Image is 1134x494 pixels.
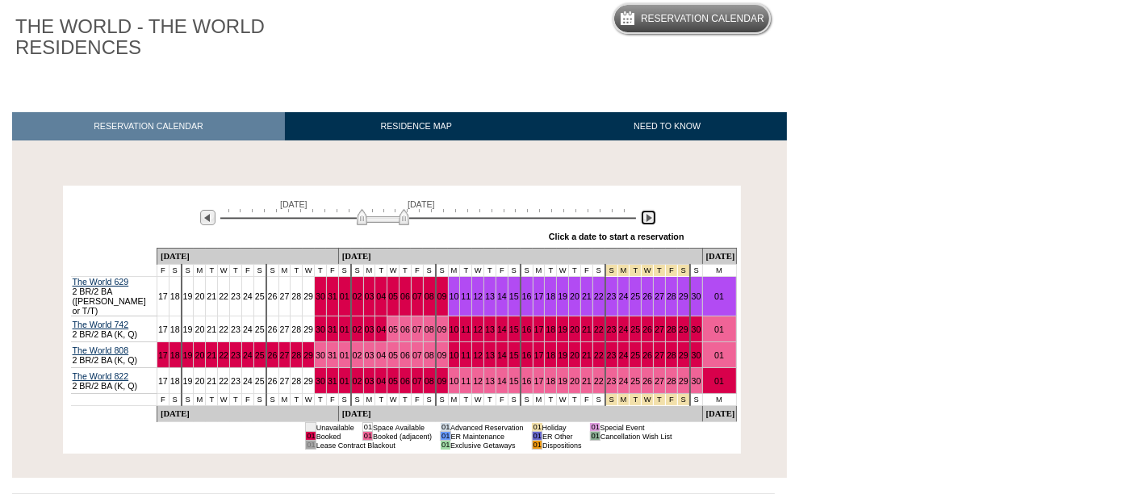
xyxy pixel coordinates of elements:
[546,376,555,386] a: 18
[496,265,508,277] td: F
[497,376,507,386] a: 14
[437,376,447,386] a: 09
[472,265,484,277] td: W
[692,376,701,386] a: 30
[338,406,702,422] td: [DATE]
[158,350,168,360] a: 17
[268,291,278,301] a: 26
[326,394,338,406] td: F
[170,291,180,301] a: 18
[522,291,532,301] a: 16
[549,232,684,241] div: Click a date to start a reservation
[183,324,193,334] a: 19
[157,249,338,265] td: [DATE]
[425,376,434,386] a: 08
[461,350,471,360] a: 11
[388,324,398,334] a: 05
[195,350,204,360] a: 20
[365,324,375,334] a: 03
[303,350,313,360] a: 29
[630,350,640,360] a: 25
[545,265,557,277] td: T
[521,394,533,406] td: S
[183,350,193,360] a: 19
[231,350,241,360] a: 23
[169,394,181,406] td: S
[340,291,349,301] a: 01
[340,350,349,360] a: 01
[692,350,701,360] a: 30
[400,350,410,360] a: 06
[71,316,157,342] td: 2 BR/2 BA (K, Q)
[594,324,604,334] a: 22
[328,291,337,301] a: 31
[702,265,736,277] td: M
[157,406,338,422] td: [DATE]
[303,394,315,406] td: W
[253,394,266,406] td: S
[607,376,617,386] a: 23
[473,324,483,334] a: 12
[702,406,736,422] td: [DATE]
[365,350,375,360] a: 03
[351,265,363,277] td: S
[400,291,410,301] a: 06
[667,376,676,386] a: 28
[218,394,230,406] td: W
[508,265,520,277] td: S
[353,376,362,386] a: 02
[157,394,169,406] td: F
[496,394,508,406] td: F
[219,291,228,301] a: 22
[412,376,422,386] a: 07
[714,324,724,334] a: 01
[484,265,496,277] td: T
[73,371,129,381] a: The World 822
[316,291,325,301] a: 30
[450,376,459,386] a: 10
[266,394,278,406] td: S
[291,291,301,301] a: 28
[411,394,423,406] td: F
[73,277,129,287] a: The World 629
[654,265,666,277] td: Thanksgiving
[534,324,544,334] a: 17
[268,324,278,334] a: 26
[692,324,701,334] a: 30
[411,265,423,277] td: F
[619,350,629,360] a: 24
[570,376,580,386] a: 20
[460,265,472,277] td: T
[642,376,652,386] a: 26
[328,376,337,386] a: 31
[326,265,338,277] td: F
[582,291,592,301] a: 21
[338,249,702,265] td: [DATE]
[387,265,400,277] td: W
[303,324,313,334] a: 29
[679,324,688,334] a: 29
[340,376,349,386] a: 01
[679,350,688,360] a: 29
[425,324,434,334] a: 08
[195,291,204,301] a: 20
[285,112,548,140] a: RESIDENCE MAP
[157,265,169,277] td: F
[497,324,507,334] a: 14
[679,291,688,301] a: 29
[375,394,387,406] td: T
[219,376,228,386] a: 22
[338,265,350,277] td: S
[316,350,325,360] a: 30
[375,265,387,277] td: T
[630,394,642,406] td: Thanksgiving
[230,394,242,406] td: T
[158,324,168,334] a: 17
[497,350,507,360] a: 14
[315,265,327,277] td: T
[365,376,375,386] a: 03
[412,324,422,334] a: 07
[436,265,448,277] td: S
[280,199,308,209] span: [DATE]
[570,291,580,301] a: 20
